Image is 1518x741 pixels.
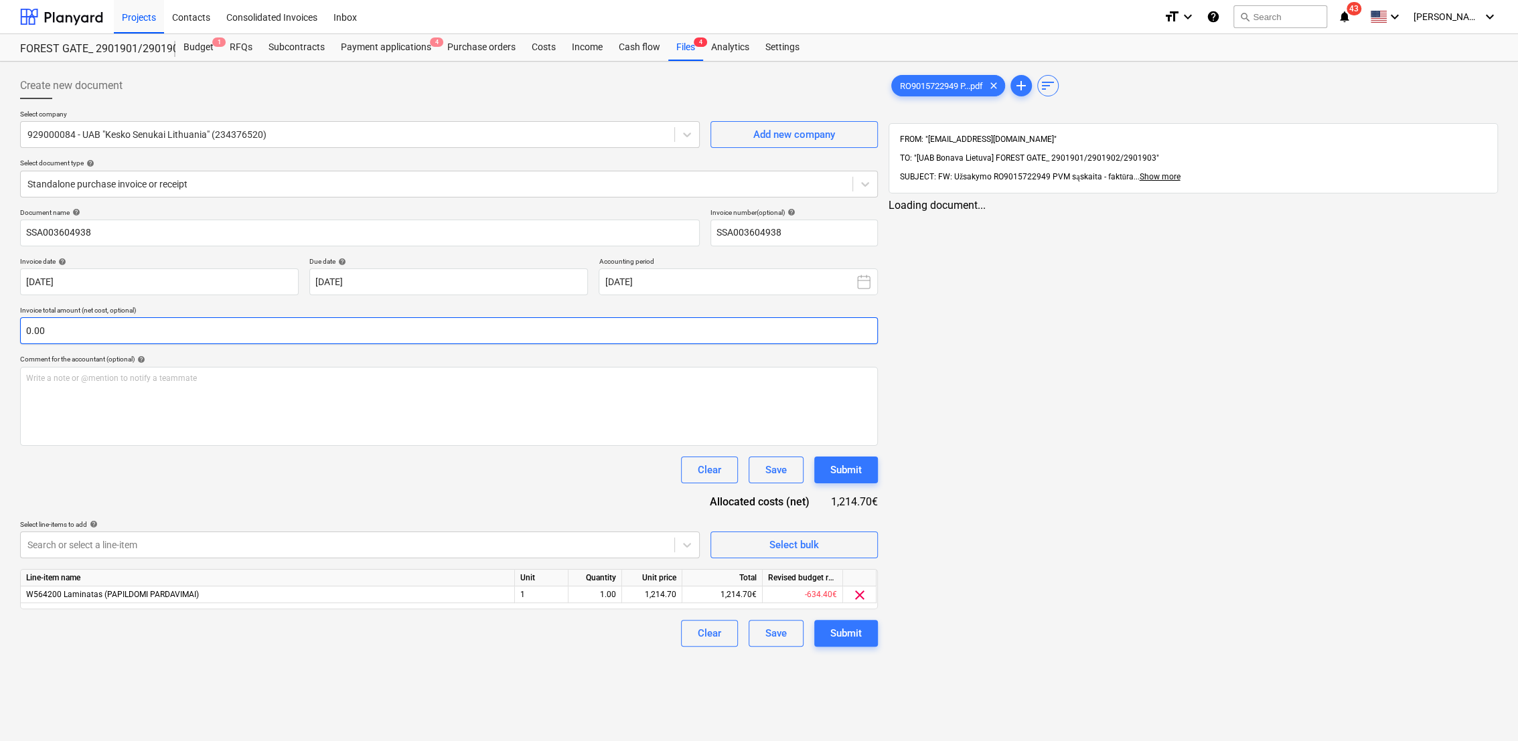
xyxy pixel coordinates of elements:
[56,258,66,266] span: help
[524,34,564,61] a: Costs
[260,34,333,61] a: Subcontracts
[20,268,299,295] input: Invoice date not specified
[703,34,757,61] a: Analytics
[20,355,878,363] div: Comment for the accountant (optional)
[20,306,878,317] p: Invoice total amount (net cost, optional)
[20,220,700,246] input: Document name
[20,42,159,56] div: FOREST GATE_ 2901901/2901902/2901903
[70,208,80,216] span: help
[309,268,588,295] input: Due date not specified
[568,570,622,586] div: Quantity
[892,81,991,91] span: RO9015722949 P...pdf
[1387,9,1403,25] i: keyboard_arrow_down
[757,34,808,61] a: Settings
[891,75,1005,96] div: RO9015722949 P...pdf
[682,586,763,603] div: 1,214.70€
[763,586,843,603] div: -634.40€
[1139,172,1180,181] span: Show more
[1207,9,1220,25] i: Knowledge base
[20,78,123,94] span: Create new document
[20,317,878,344] input: Invoice total amount (net cost, optional)
[574,586,616,603] div: 1.00
[710,220,878,246] input: Invoice number
[900,172,1134,181] span: SUBJECT: FW: Užsakymo RO9015722949 PVM sąskaita - faktūra
[622,570,682,586] div: Unit price
[682,570,763,586] div: Total
[698,625,721,642] div: Clear
[831,494,878,509] div: 1,214.70€
[309,257,588,266] div: Due date
[20,159,878,167] div: Select document type
[1180,9,1196,25] i: keyboard_arrow_down
[20,110,700,121] p: Select company
[765,625,787,642] div: Save
[564,34,611,61] a: Income
[785,208,795,216] span: help
[749,457,804,483] button: Save
[21,570,515,586] div: Line-item name
[222,34,260,61] div: RFQs
[333,34,439,61] a: Payment applications4
[26,590,199,599] span: W564200 Laminatas (PAPILDOMI PARDAVIMAI)
[889,199,1498,212] div: Loading document...
[1013,78,1029,94] span: add
[1482,9,1498,25] i: keyboard_arrow_down
[1133,172,1180,181] span: ...
[212,37,226,47] span: 1
[852,587,868,603] span: clear
[175,34,222,61] div: Budget
[1040,78,1056,94] span: sort
[769,536,819,554] div: Select bulk
[599,257,877,268] p: Accounting period
[986,78,1002,94] span: clear
[20,257,299,266] div: Invoice date
[900,153,1159,163] span: TO: "[UAB Bonava Lietuva] FOREST GATE_ 2901901/2901902/2901903"
[1164,9,1180,25] i: format_size
[20,520,700,529] div: Select line-items to add
[1451,677,1518,741] iframe: Chat Widget
[765,461,787,479] div: Save
[681,620,738,647] button: Clear
[611,34,668,61] a: Cash flow
[830,461,862,479] div: Submit
[749,620,804,647] button: Save
[1338,9,1351,25] i: notifications
[1347,2,1361,15] span: 43
[710,208,878,217] div: Invoice number (optional)
[814,457,878,483] button: Submit
[84,159,94,167] span: help
[830,625,862,642] div: Submit
[668,34,703,61] a: Files4
[710,121,878,148] button: Add new company
[1233,5,1327,28] button: Search
[753,126,835,143] div: Add new company
[627,586,676,603] div: 1,214.70
[900,135,1057,144] span: FROM: "[EMAIL_ADDRESS][DOMAIN_NAME]"
[814,620,878,647] button: Submit
[681,457,738,483] button: Clear
[694,37,707,47] span: 4
[335,258,346,266] span: help
[430,37,443,47] span: 4
[175,34,222,61] a: Budget1
[1239,11,1250,22] span: search
[439,34,524,61] a: Purchase orders
[515,570,568,586] div: Unit
[1414,11,1481,22] span: [PERSON_NAME]
[763,570,843,586] div: Revised budget remaining
[515,586,568,603] div: 1
[87,520,98,528] span: help
[698,461,721,479] div: Clear
[333,34,439,61] div: Payment applications
[599,268,877,295] button: [DATE]
[710,531,878,558] button: Select bulk
[699,494,831,509] div: Allocated costs (net)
